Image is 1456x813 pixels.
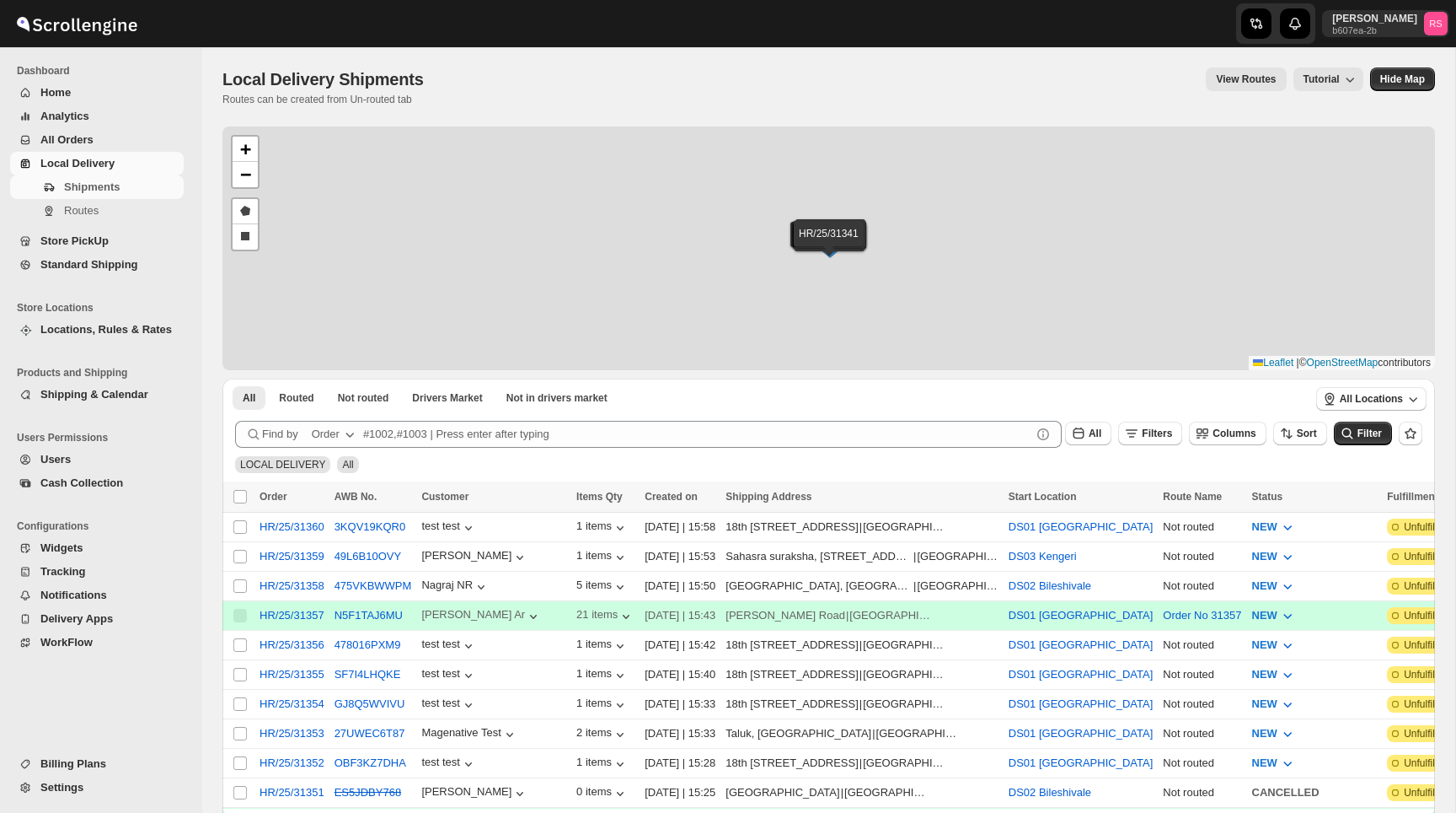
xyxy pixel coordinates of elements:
[818,233,843,251] img: Marker
[10,105,184,128] button: Analytics
[10,584,184,607] button: Notifications
[1252,609,1277,622] span: NEW
[1334,422,1392,445] button: Filter
[1163,666,1241,683] div: Not routed
[1242,750,1306,777] button: NEW
[1242,632,1306,659] button: NEW
[233,137,258,162] a: Zoom in
[1253,357,1293,369] a: Leaflet
[576,726,629,743] button: 2 items
[1332,25,1417,35] p: b607ea-2b
[1387,491,1438,503] span: Fulfillment
[818,236,843,255] img: Marker
[1404,638,1448,652] span: Unfulfilled
[1252,697,1277,710] span: NEW
[1163,784,1241,801] div: Not routed
[40,589,107,601] span: Notifications
[421,697,477,713] div: test test
[1009,786,1091,799] button: DS02 Bileshivale
[40,781,83,794] span: Settings
[645,548,715,565] div: [DATE] | 15:53
[421,756,477,773] button: test test
[576,756,629,773] div: 1 items
[725,578,998,595] div: |
[40,541,83,554] span: Widgets
[576,549,629,566] button: 1 items
[10,752,184,776] button: Billing Plans
[1252,756,1277,769] span: NEW
[1404,727,1448,740] span: Unfulfilled
[1424,12,1448,35] span: Romil Seth
[402,386,492,410] button: Claimable
[576,785,629,802] button: 0 items
[725,519,859,536] div: 18th [STREET_ADDRESS]
[1252,520,1277,533] span: NEW
[1316,387,1427,411] button: All Locations
[40,612,113,625] span: Delivery Apps
[312,426,340,443] div: Order
[1009,727,1153,740] button: DS01 [GEOGRAPHIC_DATA]
[233,162,258,187] a: Zoom out
[40,157,115,170] span: Local Delivery
[302,421,368,448] button: Order
[1404,609,1448,622] span: Unfulfilled
[876,725,957,742] div: [GEOGRAPHIC_DATA]
[576,579,629,595] button: 5 items
[1163,725,1241,742] div: Not routed
[421,726,517,743] div: Magenative Test
[576,608,634,625] div: 21 items
[1252,491,1283,503] span: Status
[421,608,542,625] button: [PERSON_NAME] Ar
[1212,428,1255,439] span: Columns
[335,697,405,710] button: GJ8Q5WVIVU
[645,666,715,683] div: [DATE] | 15:40
[64,180,120,193] span: Shipments
[576,697,629,713] button: 1 items
[496,386,618,410] button: Un-claimable
[1163,519,1241,536] div: Not routed
[506,391,608,405] span: Not in drivers market
[1009,609,1153,622] button: DS01 [GEOGRAPHIC_DATA]
[240,138,251,159] span: +
[260,697,324,710] button: HR/25/31354
[1009,550,1077,563] button: DS03 Kengeri
[725,666,859,683] div: 18th [STREET_ADDRESS]
[1340,392,1403,406] span: All Locations
[725,755,998,772] div: |
[40,133,94,146] span: All Orders
[335,550,402,563] button: 49L6B10OVY
[1118,422,1182,445] button: Filters
[1252,727,1277,740] span: NEW
[10,318,184,342] button: Locations, Rules & Rates
[262,426,298,443] span: Find by
[1009,520,1153,533] button: DS01 [GEOGRAPHIC_DATA]
[421,549,528,566] button: [PERSON_NAME]
[10,175,184,199] button: Shipments
[576,667,629,684] div: 1 items
[645,725,715,742] div: [DATE] | 15:33
[1163,491,1222,503] span: Route Name
[260,756,324,769] div: HR/25/31352
[328,386,399,410] button: Unrouted
[1404,697,1448,711] span: Unfulfilled
[1009,668,1153,681] button: DS01 [GEOGRAPHIC_DATA]
[64,204,99,217] span: Routes
[725,607,845,624] div: [PERSON_NAME] Road
[260,550,324,563] button: HR/25/31359
[260,786,324,799] button: HR/25/31351
[260,668,324,681] div: HR/25/31355
[645,696,715,713] div: [DATE] | 15:33
[421,638,477,654] button: test test
[725,725,998,742] div: |
[421,785,528,802] div: [PERSON_NAME]
[1242,691,1306,718] button: NEW
[1307,357,1378,369] a: OpenStreetMap
[40,636,93,649] span: WorkFlow
[421,579,490,595] div: Nagraj NR
[240,459,325,471] span: LOCAL DELIVERY
[240,164,251,185] span: −
[10,776,184,800] button: Settings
